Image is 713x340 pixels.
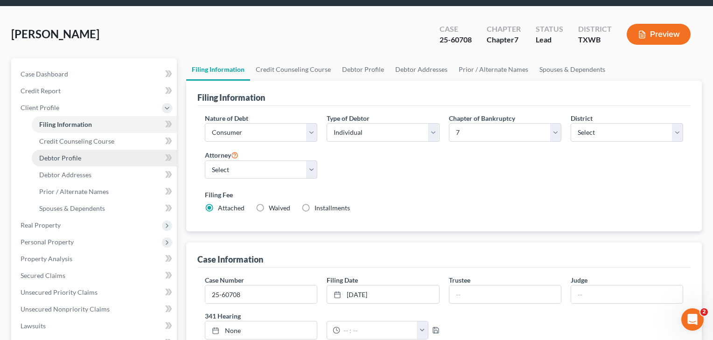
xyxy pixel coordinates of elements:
[578,35,612,45] div: TXWB
[21,221,61,229] span: Real Property
[336,58,390,81] a: Debtor Profile
[13,301,177,318] a: Unsecured Nonpriority Claims
[13,267,177,284] a: Secured Claims
[327,275,358,285] label: Filing Date
[21,70,68,78] span: Case Dashboard
[681,308,704,331] iframe: Intercom live chat
[449,285,561,303] input: --
[39,204,105,212] span: Spouses & Dependents
[571,275,587,285] label: Judge
[487,24,521,35] div: Chapter
[32,116,177,133] a: Filing Information
[205,190,683,200] label: Filing Fee
[440,24,472,35] div: Case
[32,183,177,200] a: Prior / Alternate Names
[269,204,290,212] span: Waived
[453,58,534,81] a: Prior / Alternate Names
[13,83,177,99] a: Credit Report
[327,113,370,123] label: Type of Debtor
[205,275,244,285] label: Case Number
[11,27,99,41] span: [PERSON_NAME]
[571,285,683,303] input: --
[39,120,92,128] span: Filing Information
[315,204,350,212] span: Installments
[32,167,177,183] a: Debtor Addresses
[21,271,65,279] span: Secured Claims
[197,254,263,265] div: Case Information
[700,308,708,316] span: 2
[21,255,72,263] span: Property Analysis
[536,24,563,35] div: Status
[514,35,518,44] span: 7
[21,87,61,95] span: Credit Report
[205,321,317,339] a: None
[449,113,515,123] label: Chapter of Bankruptcy
[578,24,612,35] div: District
[536,35,563,45] div: Lead
[440,35,472,45] div: 25-60708
[21,104,59,111] span: Client Profile
[39,171,91,179] span: Debtor Addresses
[21,288,98,296] span: Unsecured Priority Claims
[197,92,265,103] div: Filing Information
[390,58,453,81] a: Debtor Addresses
[39,137,114,145] span: Credit Counseling Course
[186,58,250,81] a: Filing Information
[21,305,110,313] span: Unsecured Nonpriority Claims
[534,58,611,81] a: Spouses & Dependents
[250,58,336,81] a: Credit Counseling Course
[32,150,177,167] a: Debtor Profile
[218,204,245,212] span: Attached
[200,311,444,321] label: 341 Hearing
[13,284,177,301] a: Unsecured Priority Claims
[449,275,470,285] label: Trustee
[327,285,439,303] a: [DATE]
[32,133,177,150] a: Credit Counseling Course
[487,35,521,45] div: Chapter
[205,149,238,160] label: Attorney
[571,113,593,123] label: District
[13,250,177,267] a: Property Analysis
[13,66,177,83] a: Case Dashboard
[39,154,81,162] span: Debtor Profile
[205,113,248,123] label: Nature of Debt
[21,322,46,330] span: Lawsuits
[340,321,417,339] input: -- : --
[21,238,74,246] span: Personal Property
[13,318,177,334] a: Lawsuits
[205,285,317,303] input: Enter case number...
[627,24,691,45] button: Preview
[39,187,109,195] span: Prior / Alternate Names
[32,200,177,217] a: Spouses & Dependents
